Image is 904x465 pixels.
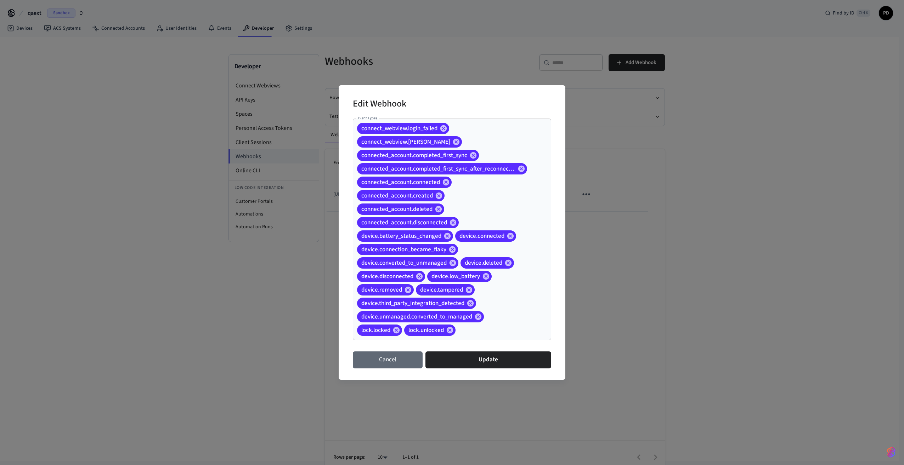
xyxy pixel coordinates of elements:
[455,230,516,242] div: device.connected
[455,232,509,240] span: device.connected
[357,300,469,307] span: device.third_party_integration_detected
[416,284,475,295] div: device.tampered
[357,123,449,134] div: connect_webview.login_failed
[357,152,471,159] span: connected_account.completed_first_sync
[357,298,476,309] div: device.third_party_integration_detected
[404,325,456,336] div: lock.unlocked
[461,259,507,266] span: device.deleted
[357,327,395,334] span: lock.locked
[357,311,484,322] div: device.unmanaged.converted_to_managed
[357,177,452,188] div: connected_account.connected
[357,230,453,242] div: device.battery_status_changed
[357,206,437,213] span: connected_account.deleted
[357,136,462,148] div: connect_webview.[PERSON_NAME]
[357,150,479,161] div: connected_account.completed_first_sync
[357,232,446,240] span: device.battery_status_changed
[357,273,418,280] span: device.disconnected
[887,447,895,458] img: SeamLogoGradient.69752ec5.svg
[357,217,459,228] div: connected_account.disconnected
[357,257,458,269] div: device.converted_to_unmanaged
[357,313,476,320] span: device.unmanaged.converted_to_managed
[404,327,448,334] span: lock.unlocked
[357,165,520,172] span: connected_account.completed_first_sync_after_reconnection
[425,351,551,368] button: Update
[357,244,458,255] div: device.connection_became_flaky
[357,219,451,226] span: connected_account.disconnected
[357,125,442,132] span: connect_webview.login_failed
[357,259,451,266] span: device.converted_to_unmanaged
[427,273,484,280] span: device.low_battery
[416,286,467,293] span: device.tampered
[357,138,454,145] span: connect_webview.[PERSON_NAME]
[461,257,514,269] div: device.deleted
[357,286,406,293] span: device.removed
[427,271,492,282] div: device.low_battery
[353,94,406,115] h2: Edit Webhook
[357,190,445,201] div: connected_account.created
[358,115,377,121] label: Event Types
[353,351,423,368] button: Cancel
[357,163,527,174] div: connected_account.completed_first_sync_after_reconnection
[357,325,402,336] div: lock.locked
[357,284,414,295] div: device.removed
[357,246,451,253] span: device.connection_became_flaky
[357,179,444,186] span: connected_account.connected
[357,192,437,199] span: connected_account.created
[357,203,444,215] div: connected_account.deleted
[357,271,425,282] div: device.disconnected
